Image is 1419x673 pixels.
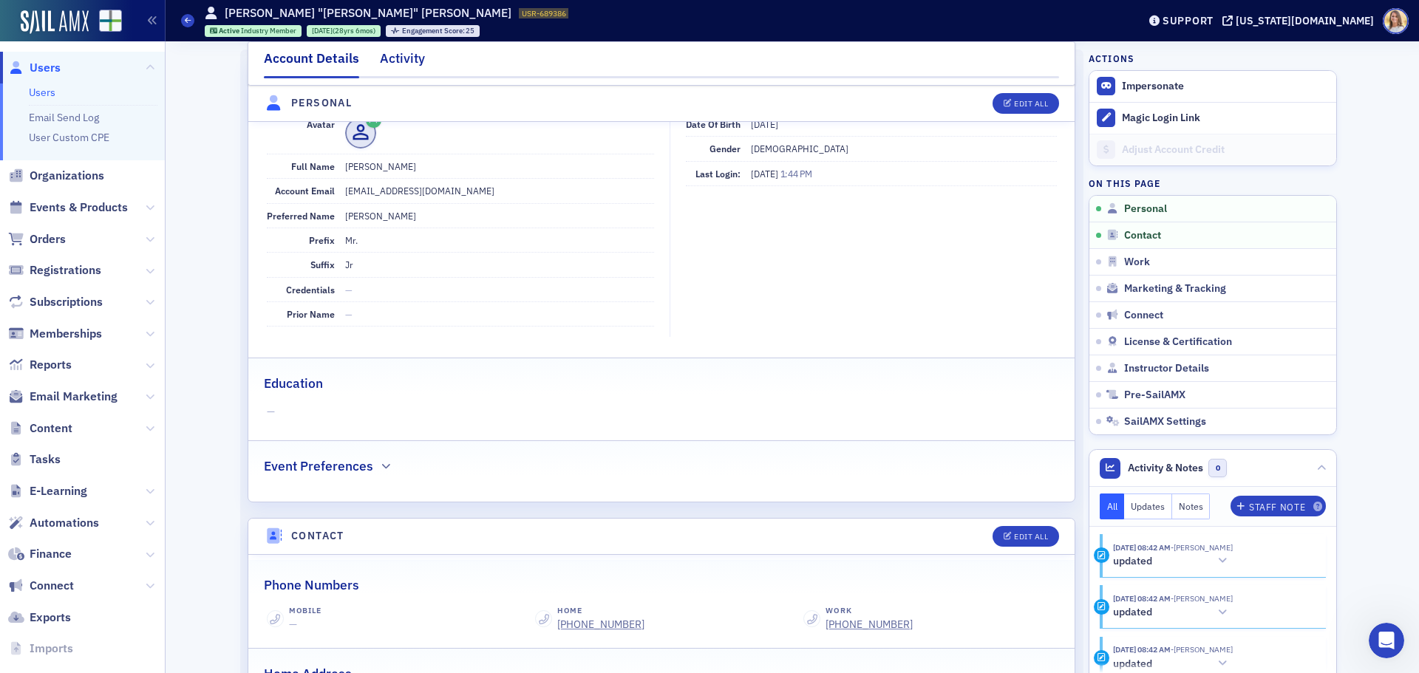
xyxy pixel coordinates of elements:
span: Finance [30,546,72,562]
a: Organizations [8,168,104,184]
div: Bethany says… [12,362,284,499]
a: [PHONE_NUMBER] [557,617,644,632]
span: [DATE] [751,168,780,180]
button: Home [231,6,259,34]
h1: [PERSON_NAME] "[PERSON_NAME]" [PERSON_NAME] [225,5,511,21]
button: Notes [1172,493,1211,519]
span: Bethany Booth [1171,644,1233,655]
span: Memberships [30,326,102,342]
span: Orders [30,231,66,247]
a: Finance [8,546,72,562]
span: Credentials [286,284,335,295]
h1: Operator [72,14,124,25]
div: The three people I added are [PERSON_NAME], [PERSON_NAME], and [PERSON_NAME] [53,300,284,361]
div: Staff Note [1249,503,1305,511]
span: Connect [30,578,74,594]
span: Last Login: [695,168,741,180]
span: — [345,308,353,320]
div: (28yrs 6mos) [312,26,375,35]
div: Active: Active: Industry Member [205,25,302,37]
a: [PHONE_NUMBER] [826,617,913,632]
button: Emoji picker [23,484,35,496]
span: Organizations [30,168,104,184]
div: Good Morning Luke. We had a firm remove some members from their roster and add new employees. How... [65,371,272,472]
span: Prior Name [287,308,335,320]
div: Operator says… [12,70,284,118]
span: Suffix [310,259,335,270]
div: Work [826,605,913,617]
div: Edit All [1014,100,1048,108]
span: Automations [30,515,99,531]
span: Email Marketing [30,389,118,405]
span: Users [30,60,61,76]
button: updated [1113,656,1233,672]
div: Operator says… [12,118,284,222]
button: updated [1113,553,1233,569]
div: Edit All [1014,533,1048,541]
h2: Education [264,374,323,393]
a: Tasks [8,451,61,468]
dd: Mr. [345,228,654,252]
button: Send a message… [253,478,277,502]
a: User Custom CPE [29,131,109,144]
dd: [PERSON_NAME] [345,204,654,228]
h4: Actions [1089,52,1134,65]
time: 9/11/2025 08:42 AM [1113,542,1171,553]
span: — [267,404,1057,420]
dd: [EMAIL_ADDRESS][DOMAIN_NAME] [345,179,654,202]
span: Work [1124,256,1150,269]
h5: updated [1113,555,1152,568]
img: SailAMX [99,10,122,33]
dd: Jr [345,253,654,276]
div: Bethany says… [12,300,284,363]
dd: [DEMOGRAPHIC_DATA] [751,137,1057,160]
time: 9/11/2025 08:42 AM [1113,644,1171,655]
div: Magic Login Link [1122,112,1329,125]
span: Full Name [291,160,335,172]
a: Connect [8,578,74,594]
div: In the meantime, this article might help: [24,79,231,108]
button: Impersonate [1122,80,1184,93]
span: Date of Birth [686,118,741,130]
div: Our usual reply time 🕒 [24,31,231,60]
div: Engagement Score: 25 [386,25,480,37]
a: Exports [8,609,71,626]
strong: Redirect an Event to a 3rd Party URL [61,132,248,160]
span: Exports [30,609,71,626]
span: E-Learning [30,483,87,499]
h5: updated [1113,657,1152,671]
a: Registrations [8,262,101,279]
a: E-Learning [8,483,87,499]
div: The three people I added are [PERSON_NAME], [PERSON_NAME], and [PERSON_NAME] [65,309,272,352]
a: Adjust Account Credit [1089,134,1336,165]
div: Close [259,6,286,33]
span: Personal [1124,202,1167,216]
span: Registrations [30,262,101,279]
h4: Personal [291,95,352,111]
a: Reports [8,357,72,373]
a: Active Industry Member [210,26,297,35]
a: Email Send Log [29,111,99,124]
span: Active [219,26,241,35]
button: Start recording [94,484,106,496]
time: 9/11/2025 08:42 AM [1113,593,1171,604]
a: Imports [8,640,73,657]
span: 0 [1208,459,1227,477]
div: [PERSON_NAME], I have added three new people to my roster and have removed three of them. For the... [53,222,284,298]
h4: On this page [1089,177,1337,190]
span: Engagement Score : [402,26,466,35]
a: Memberships [8,326,102,342]
a: SailAMX [21,10,89,34]
button: go back [10,6,38,34]
button: Upload attachment [70,484,82,496]
span: Subscriptions [30,294,103,310]
button: [US_STATE][DOMAIN_NAME] [1222,16,1379,26]
span: License & Certification [1124,335,1232,349]
span: Preferred Name [267,210,335,222]
img: Profile image for Operator [12,180,35,203]
span: Events & Products [30,199,128,216]
span: Content [30,420,72,437]
div: Update [1094,599,1109,615]
span: Industry Member [241,26,296,35]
